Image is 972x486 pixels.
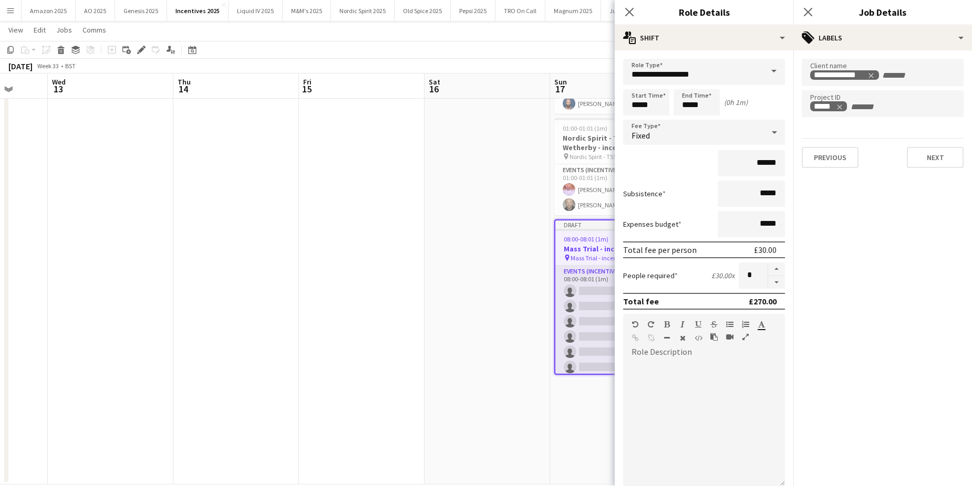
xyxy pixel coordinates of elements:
div: nordic spirit [814,71,875,79]
span: View [8,25,23,35]
button: Ordered List [742,320,749,329]
div: [DATE] [8,61,33,71]
div: Total fee [623,296,659,307]
button: Undo [632,320,639,329]
span: Fri [303,77,312,87]
button: Italic [679,320,686,329]
app-card-role: Events (Incentive)2/201:00-01:01 (1m)[PERSON_NAME][PERSON_NAME] [554,164,672,215]
span: Jobs [56,25,72,35]
button: Nordic Spirit 2025 [331,1,395,21]
span: Comms [82,25,106,35]
h3: Role Details [615,5,793,19]
span: Wed [52,77,66,87]
div: £30.00 x [711,271,735,280]
div: Total fee per person [623,245,697,255]
button: Redo [647,320,655,329]
label: Subsistence [623,189,666,198]
button: Decrease [768,276,785,289]
button: AO 2025 [76,1,115,21]
button: Liquid IV 2025 [229,1,283,21]
span: Week 33 [35,62,61,70]
button: Amazon 2025 [22,1,76,21]
delete-icon: Remove tag [866,71,875,79]
button: Unordered List [726,320,733,329]
button: Text Color [758,320,765,329]
button: Old Spice 2025 [395,1,451,21]
h3: Job Details [793,5,972,19]
delete-icon: Remove tag [835,102,843,111]
span: 01:00-01:01 (1m) [563,124,607,132]
div: Labels [793,25,972,50]
span: Sun [554,77,567,87]
button: Fullscreen [742,333,749,341]
button: Paste as plain text [710,333,718,341]
div: Shift [615,25,793,50]
span: 17 [553,83,567,95]
div: BST [65,62,76,70]
div: 54091 [814,102,843,111]
button: Genesis 2025 [115,1,167,21]
button: Incentives 2025 [167,1,229,21]
button: Strikethrough [710,320,718,329]
label: Expenses budget [623,219,681,229]
button: Horizontal Line [663,334,670,342]
button: TRO On Call [495,1,545,21]
span: 14 [176,83,191,95]
button: HTML Code [695,334,702,342]
button: Magnum 2025 [545,1,601,21]
div: Draft [555,220,671,229]
h3: Nordic Spirit - TSS - Wetherby - incentive [554,133,672,152]
span: Mass Trial - incentive [571,254,627,262]
span: 16 [427,83,440,95]
span: Nordic Spirit - TSS - Wetherby - incentive [570,153,648,161]
a: Comms [78,23,110,37]
input: + Label [850,102,894,112]
span: 13 [50,83,66,95]
button: Bold [663,320,670,329]
button: Previous [802,147,859,168]
h3: Mass Trial - incentive [555,244,671,253]
button: Pepsi 2025 [451,1,495,21]
button: Insert video [726,333,733,341]
span: Fixed [632,130,650,141]
button: Underline [695,320,702,329]
span: Sat [429,77,440,87]
label: People required [623,271,678,280]
span: 15 [302,83,312,95]
app-job-card: Draft08:00-08:01 (1m)0/9Mass Trial - incentive Mass Trial - incentive1 RoleEvents (Incentive)0/90... [554,219,672,375]
span: Edit [34,25,46,35]
app-job-card: 01:00-01:01 (1m)2/2Nordic Spirit - TSS - Wetherby - incentive Nordic Spirit - TSS - Wetherby - in... [554,118,672,215]
div: (0h 1m) [724,98,748,107]
app-card-role: Events (Incentive)0/908:00-08:01 (1m) [555,266,671,423]
a: Jobs [52,23,76,37]
a: View [4,23,27,37]
div: £30.00 [754,245,777,255]
button: M&M's 2025 [283,1,331,21]
button: Increase [768,262,785,276]
div: £270.00 [749,296,777,307]
a: Edit [29,23,50,37]
button: Just Eat 2025 [601,1,654,21]
span: 08:00-08:01 (1m) [564,235,608,243]
button: Next [907,147,964,168]
input: + Label [881,71,926,80]
span: Thu [178,77,191,87]
button: Clear Formatting [679,334,686,342]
